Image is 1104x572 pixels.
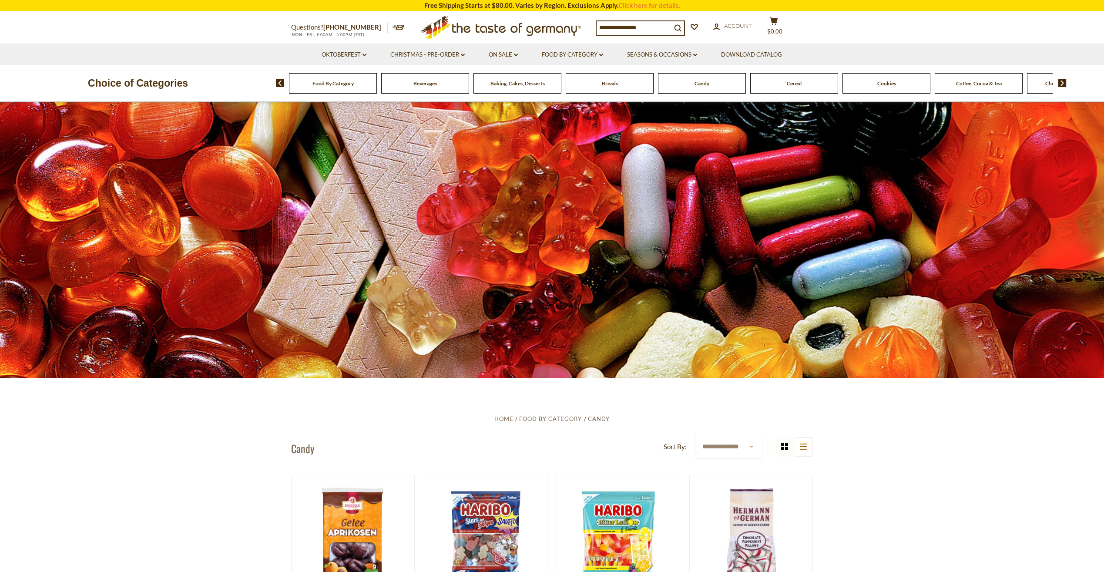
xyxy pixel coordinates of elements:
[787,80,802,87] a: Cereal
[542,50,603,60] a: Food By Category
[291,22,388,33] p: Questions?
[761,17,787,39] button: $0.00
[1045,80,1097,87] a: Chocolate & Marzipan
[276,79,284,87] img: previous arrow
[602,80,618,87] a: Breads
[1058,79,1067,87] img: next arrow
[413,80,437,87] a: Beverages
[322,50,366,60] a: Oktoberfest
[494,415,513,422] a: Home
[724,22,752,29] span: Account
[390,50,465,60] a: Christmas - PRE-ORDER
[323,23,381,31] a: [PHONE_NUMBER]
[956,80,1002,87] a: Coffee, Cocoa & Tea
[695,80,709,87] a: Candy
[291,442,314,455] h1: Candy
[291,32,365,37] span: MON - FRI, 9:00AM - 5:00PM (EST)
[877,80,896,87] a: Cookies
[312,80,354,87] a: Food By Category
[664,441,687,452] label: Sort By:
[489,50,518,60] a: On Sale
[721,50,782,60] a: Download Catalog
[767,28,782,35] span: $0.00
[519,415,582,422] a: Food By Category
[713,21,752,31] a: Account
[618,1,680,9] a: Click here for details.
[490,80,545,87] a: Baking, Cakes, Desserts
[627,50,697,60] a: Seasons & Occasions
[588,415,610,422] a: Candy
